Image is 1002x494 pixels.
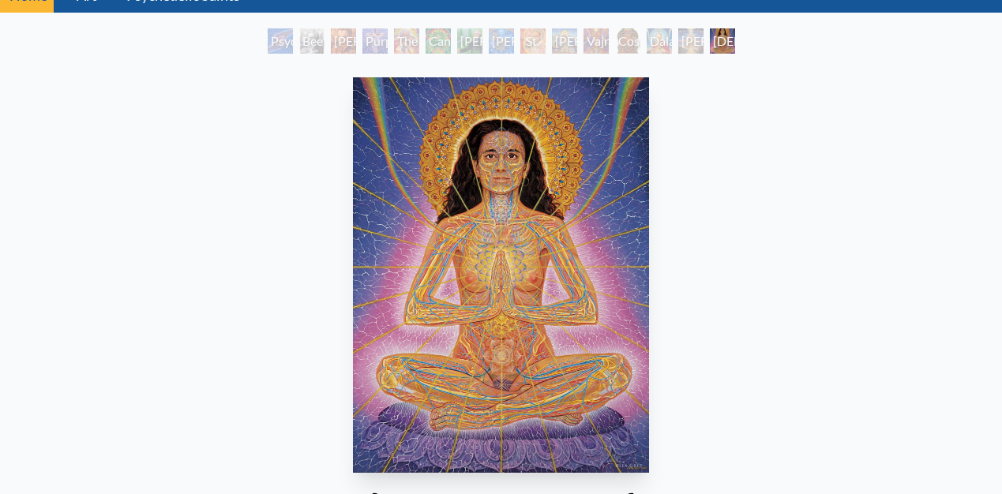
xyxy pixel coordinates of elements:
[489,28,514,54] div: [PERSON_NAME] & the New Eleusis
[353,77,650,473] img: Namaste-1994-Alex-Grey-watermarked.jpeg
[362,28,388,54] div: Purple [DEMOGRAPHIC_DATA]
[552,28,577,54] div: [PERSON_NAME]
[457,28,482,54] div: [PERSON_NAME][US_STATE] - Hemp Farmer
[710,28,735,54] div: [DEMOGRAPHIC_DATA]
[299,28,325,54] div: Beethoven
[268,28,293,54] div: Psychedelic Healing
[520,28,546,54] div: St. [PERSON_NAME] & The LSD Revelation Revolution
[426,28,451,54] div: Cannabacchus
[647,28,672,54] div: Dalai Lama
[615,28,640,54] div: Cosmic [DEMOGRAPHIC_DATA]
[678,28,704,54] div: [PERSON_NAME]
[394,28,419,54] div: The Shulgins and their Alchemical Angels
[584,28,609,54] div: Vajra Guru
[331,28,356,54] div: [PERSON_NAME] M.D., Cartographer of Consciousness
